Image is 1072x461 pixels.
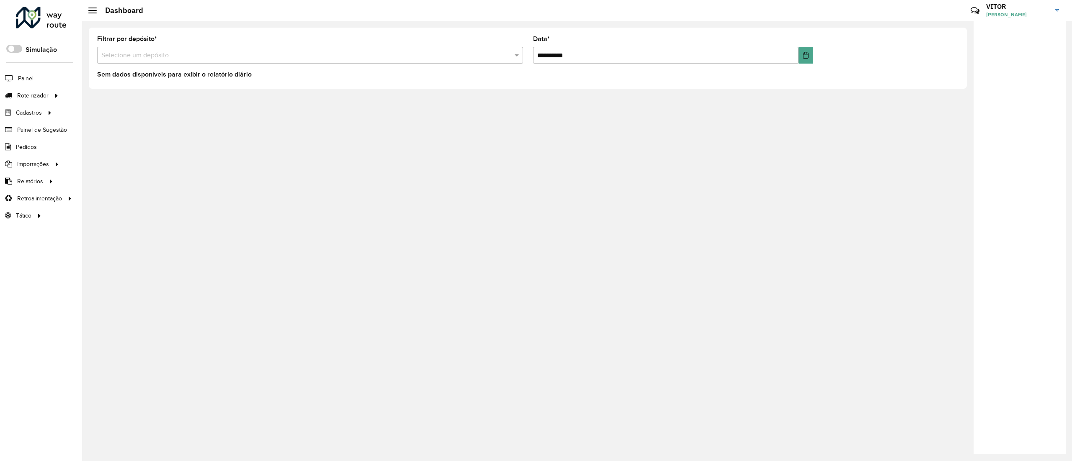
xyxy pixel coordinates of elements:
button: Choose Date [799,47,814,64]
span: Pedidos [16,143,37,151]
a: Contato Rápido [966,2,984,20]
span: Cadastros [16,108,42,117]
span: Painel de Sugestão [17,125,67,134]
span: [PERSON_NAME] [986,11,1049,18]
label: Simulação [26,45,57,55]
span: Importações [17,160,49,169]
h3: VITOR [986,3,1049,10]
label: Filtrar por depósito [97,34,157,44]
span: Painel [18,74,33,83]
span: Tático [16,211,31,220]
label: Sem dados disponíveis para exibir o relatório diário [97,69,252,79]
label: Data [533,34,550,44]
h2: Dashboard [97,6,143,15]
span: Relatórios [17,177,43,186]
span: Retroalimentação [17,194,62,203]
span: Roteirizador [17,91,49,100]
